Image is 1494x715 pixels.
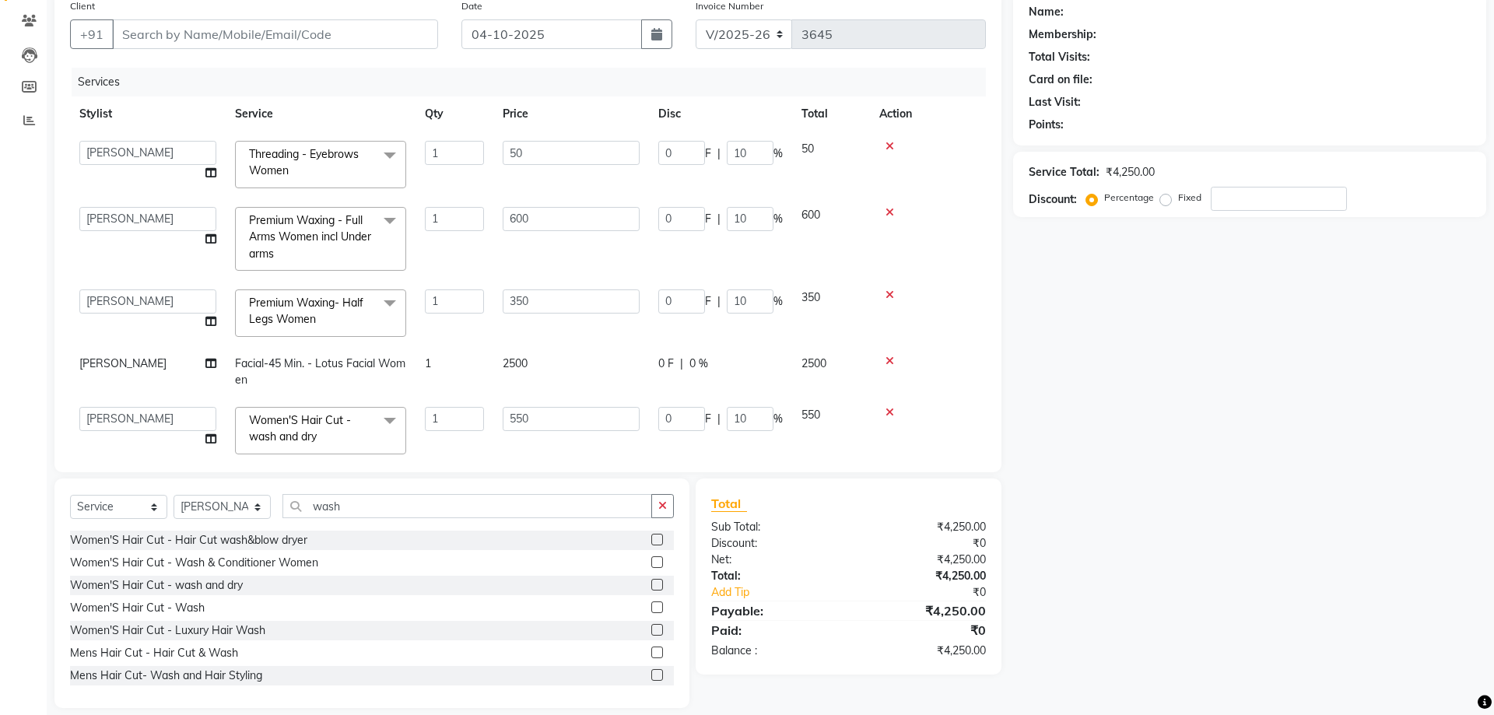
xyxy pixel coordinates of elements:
div: Women'S Hair Cut - Hair Cut wash&blow dryer [70,532,307,549]
div: Balance : [700,643,848,659]
th: Stylist [70,96,226,131]
span: | [680,356,683,372]
span: F [705,211,711,227]
th: Service [226,96,416,131]
span: F [705,411,711,427]
span: 50 [801,142,814,156]
span: 0 F [658,356,674,372]
span: 2500 [801,356,826,370]
span: F [705,145,711,162]
span: Facial-45 Min. - Lotus Facial Women [235,356,405,387]
div: Payable: [700,601,848,620]
div: Name: [1029,4,1064,20]
a: x [317,429,324,443]
div: Paid: [700,621,848,640]
span: Women'S Hair Cut - wash and dry [249,413,351,443]
div: ₹4,250.00 [848,568,997,584]
label: Percentage [1104,191,1154,205]
span: % [773,211,783,227]
label: Fixed [1178,191,1201,205]
span: 0 % [689,356,708,372]
span: | [717,211,721,227]
div: Total Visits: [1029,49,1090,65]
th: Price [493,96,649,131]
a: x [289,163,296,177]
input: Search by Name/Mobile/Email/Code [112,19,438,49]
span: 550 [801,408,820,422]
div: ₹0 [848,535,997,552]
span: 350 [801,290,820,304]
div: Discount: [1029,191,1077,208]
div: Sub Total: [700,519,848,535]
span: 1 [425,356,431,370]
span: % [773,145,783,162]
div: Points: [1029,117,1064,133]
div: Card on file: [1029,72,1092,88]
div: ₹4,250.00 [1106,164,1155,181]
div: Women'S Hair Cut - Luxury Hair Wash [70,622,265,639]
div: Women'S Hair Cut - Wash & Conditioner Women [70,555,318,571]
input: Search or Scan [282,494,652,518]
th: Total [792,96,870,131]
div: Last Visit: [1029,94,1081,110]
div: Mens Hair Cut- Wash and Hair Styling [70,668,262,684]
div: ₹4,250.00 [848,643,997,659]
span: F [705,293,711,310]
div: ₹4,250.00 [848,519,997,535]
span: 600 [801,208,820,222]
div: Membership: [1029,26,1096,43]
span: Premium Waxing - Full Arms Women incl Under arms [249,213,371,261]
span: | [717,293,721,310]
div: Women'S Hair Cut - Wash [70,600,205,616]
div: ₹0 [873,584,997,601]
div: Service Total: [1029,164,1099,181]
div: Women'S Hair Cut - wash and dry [70,577,243,594]
a: Add Tip [700,584,873,601]
div: Services [72,68,998,96]
span: % [773,293,783,310]
div: Net: [700,552,848,568]
span: 2500 [503,356,528,370]
span: % [773,411,783,427]
span: | [717,411,721,427]
div: Mens Hair Cut - Hair Cut & Wash [70,645,238,661]
div: Discount: [700,535,848,552]
th: Action [870,96,986,131]
span: Premium Waxing- Half Legs Women [249,296,363,326]
div: Total: [700,568,848,584]
button: +91 [70,19,114,49]
th: Disc [649,96,792,131]
span: | [717,145,721,162]
a: x [316,312,323,326]
span: [PERSON_NAME] [79,356,167,370]
a: x [274,247,281,261]
th: Qty [416,96,493,131]
div: ₹0 [848,621,997,640]
span: Threading - Eyebrows Women [249,147,359,177]
div: ₹4,250.00 [848,552,997,568]
div: ₹4,250.00 [848,601,997,620]
span: Total [711,496,747,512]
